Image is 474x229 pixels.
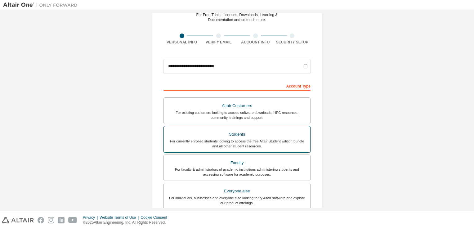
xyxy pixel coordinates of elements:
[163,81,311,91] div: Account Type
[200,40,237,45] div: Verify Email
[2,217,34,223] img: altair_logo.svg
[141,215,171,220] div: Cookie Consent
[58,217,65,223] img: linkedin.svg
[100,215,141,220] div: Website Terms of Use
[3,2,81,8] img: Altair One
[48,217,54,223] img: instagram.svg
[168,159,306,167] div: Faculty
[168,187,306,195] div: Everyone else
[168,101,306,110] div: Altair Customers
[274,40,311,45] div: Security Setup
[83,220,171,225] p: © 2025 Altair Engineering, Inc. All Rights Reserved.
[237,40,274,45] div: Account Info
[168,110,306,120] div: For existing customers looking to access software downloads, HPC resources, community, trainings ...
[163,40,200,45] div: Personal Info
[196,12,278,22] div: For Free Trials, Licenses, Downloads, Learning & Documentation and so much more.
[83,215,100,220] div: Privacy
[68,217,77,223] img: youtube.svg
[38,217,44,223] img: facebook.svg
[168,195,306,205] div: For individuals, businesses and everyone else looking to try Altair software and explore our prod...
[168,130,306,139] div: Students
[168,167,306,177] div: For faculty & administrators of academic institutions administering students and accessing softwa...
[168,139,306,149] div: For currently enrolled students looking to access the free Altair Student Edition bundle and all ...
